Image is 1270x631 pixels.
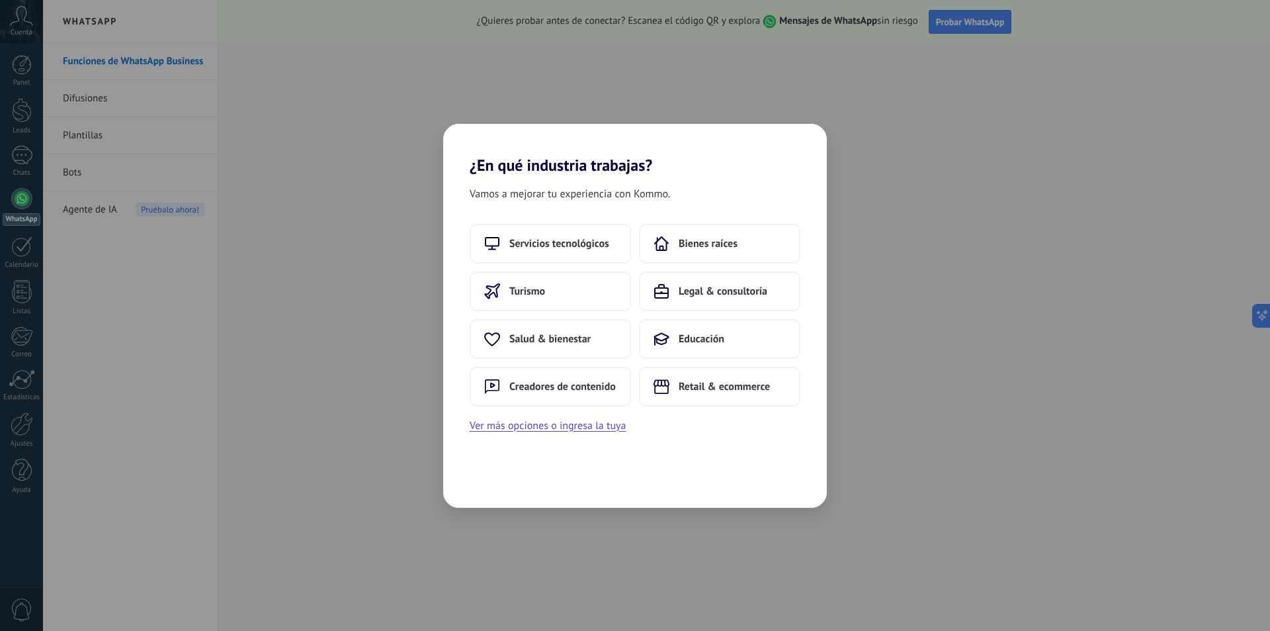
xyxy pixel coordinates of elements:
[639,271,800,311] button: Legal & consultoría
[679,285,767,298] span: Legal & consultoría
[470,417,626,434] button: Ver más opciones o ingresa la tuya
[509,285,545,298] span: Turismo
[509,380,616,393] span: Creadores de contenido
[679,332,724,346] span: Educación
[470,185,670,203] span: Vamos a mejorar tu experiencia con Kommo.
[639,224,800,264] button: Bienes raíces
[470,224,631,264] button: Servicios tecnológicos
[679,237,738,250] span: Bienes raíces
[509,332,591,346] span: Salud & bienestar
[470,271,631,311] button: Turismo
[470,319,631,359] button: Salud & bienestar
[443,124,827,175] h2: ¿En qué industria trabajas?
[639,367,800,407] button: Retail & ecommerce
[470,367,631,407] button: Creadores de contenido
[679,380,770,393] span: Retail & ecommerce
[639,319,800,359] button: Educación
[509,237,609,250] span: Servicios tecnológicos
